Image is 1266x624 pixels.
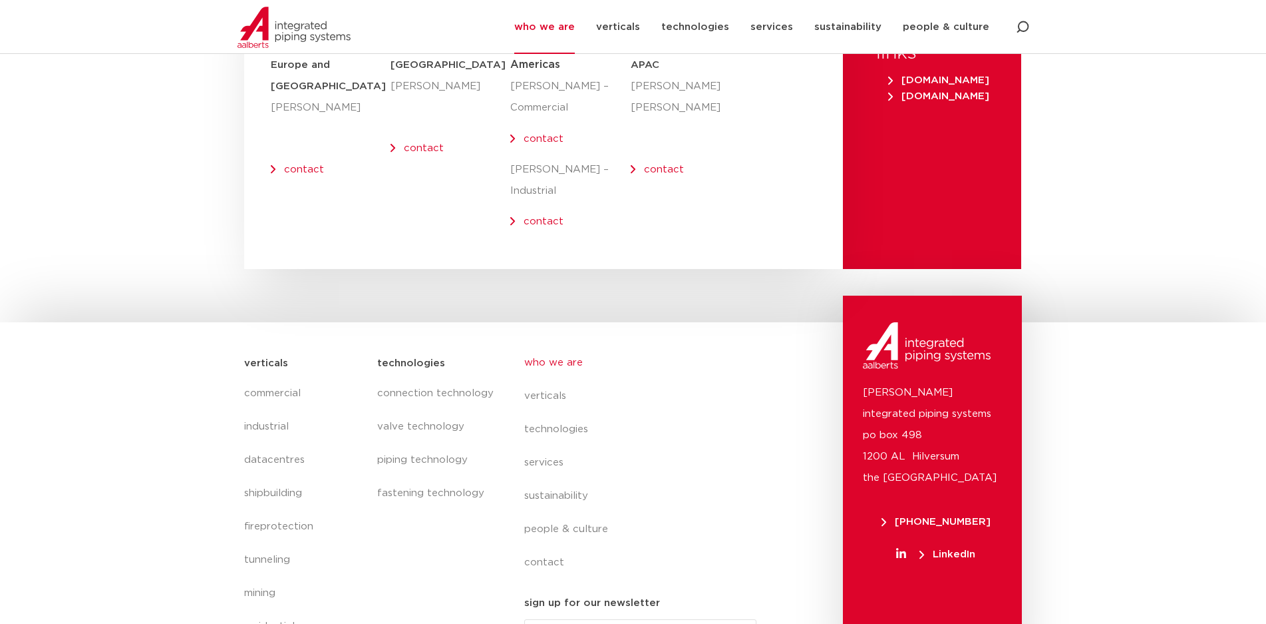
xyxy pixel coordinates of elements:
h5: [GEOGRAPHIC_DATA] [391,55,510,76]
a: mining [244,577,365,610]
a: LinkedIn [863,549,1009,559]
strong: Europe and [GEOGRAPHIC_DATA] [271,60,386,91]
a: contact [524,216,563,226]
p: [PERSON_NAME] [391,76,510,97]
a: contact [404,143,444,153]
h5: verticals [244,353,288,374]
a: contact [524,546,768,579]
a: contact [644,164,684,174]
span: [PHONE_NUMBER] [881,517,991,527]
a: [DOMAIN_NAME] [883,75,995,85]
a: fastening technology [377,477,497,510]
a: services [524,446,768,479]
a: sustainability [524,479,768,513]
a: tunneling [244,543,365,577]
span: [DOMAIN_NAME] [888,91,989,101]
a: commercial [244,377,365,410]
nav: Menu [377,377,497,510]
a: verticals [524,380,768,413]
p: [PERSON_NAME] – Industrial [510,159,630,202]
a: technologies [524,413,768,446]
h5: sign up for our newsletter [524,593,660,614]
a: connection technology [377,377,497,410]
nav: Menu [524,346,768,579]
a: datacentres [244,444,365,477]
h5: technologies [377,353,445,374]
a: [PHONE_NUMBER] [863,517,1009,527]
a: shipbuilding [244,477,365,510]
span: [DOMAIN_NAME] [888,75,989,85]
a: contact [284,164,324,174]
a: fireprotection [244,510,365,543]
a: people & culture [524,513,768,546]
a: valve technology [377,410,497,444]
h5: APAC [631,55,703,76]
p: [PERSON_NAME] [PERSON_NAME] [631,76,703,119]
a: piping technology [377,444,497,477]
a: [DOMAIN_NAME] [883,91,995,101]
p: [PERSON_NAME] integrated piping systems po box 498 1200 AL Hilversum the [GEOGRAPHIC_DATA] [863,382,1002,489]
a: industrial [244,410,365,444]
span: LinkedIn [919,549,975,559]
a: who we are [524,346,768,380]
a: contact [524,134,563,144]
span: Americas [510,59,560,70]
p: [PERSON_NAME] [271,97,391,119]
p: [PERSON_NAME] – Commercial [510,76,630,119]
